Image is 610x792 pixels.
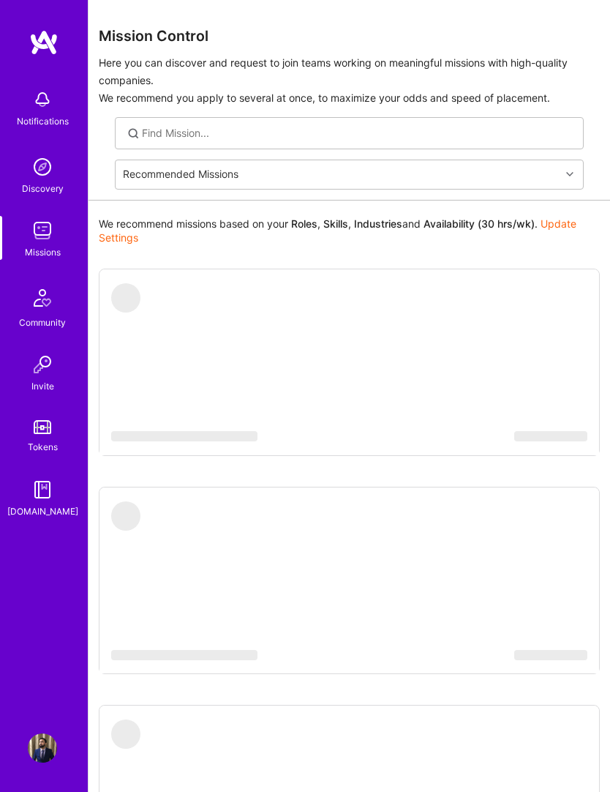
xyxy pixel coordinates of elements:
[28,216,57,245] img: teamwork
[28,733,57,763] img: User Avatar
[28,475,57,504] img: guide book
[7,504,78,519] div: [DOMAIN_NAME]
[142,126,573,141] input: Find Mission...
[99,217,600,245] p: We recommend missions based on your , , and .
[24,733,61,763] a: User Avatar
[423,217,535,230] b: Availability (30 hrs/wk)
[323,217,348,230] b: Skills
[99,54,600,107] p: Here you can discover and request to join teams working on meaningful missions with high-quality ...
[126,126,141,141] i: icon SearchGrey
[28,350,57,379] img: Invite
[566,171,573,178] i: icon Chevron
[291,217,317,230] b: Roles
[25,280,60,315] img: Community
[22,182,64,196] div: Discovery
[31,379,54,394] div: Invite
[354,217,402,230] b: Industries
[28,440,58,455] div: Tokens
[123,168,238,182] div: Recommended Missions
[17,114,69,129] div: Notifications
[28,85,57,114] img: bell
[28,152,57,182] img: discovery
[25,245,61,260] div: Missions
[99,28,600,45] h3: Mission Control
[34,420,51,434] img: tokens
[29,29,59,56] img: logo
[19,315,66,330] div: Community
